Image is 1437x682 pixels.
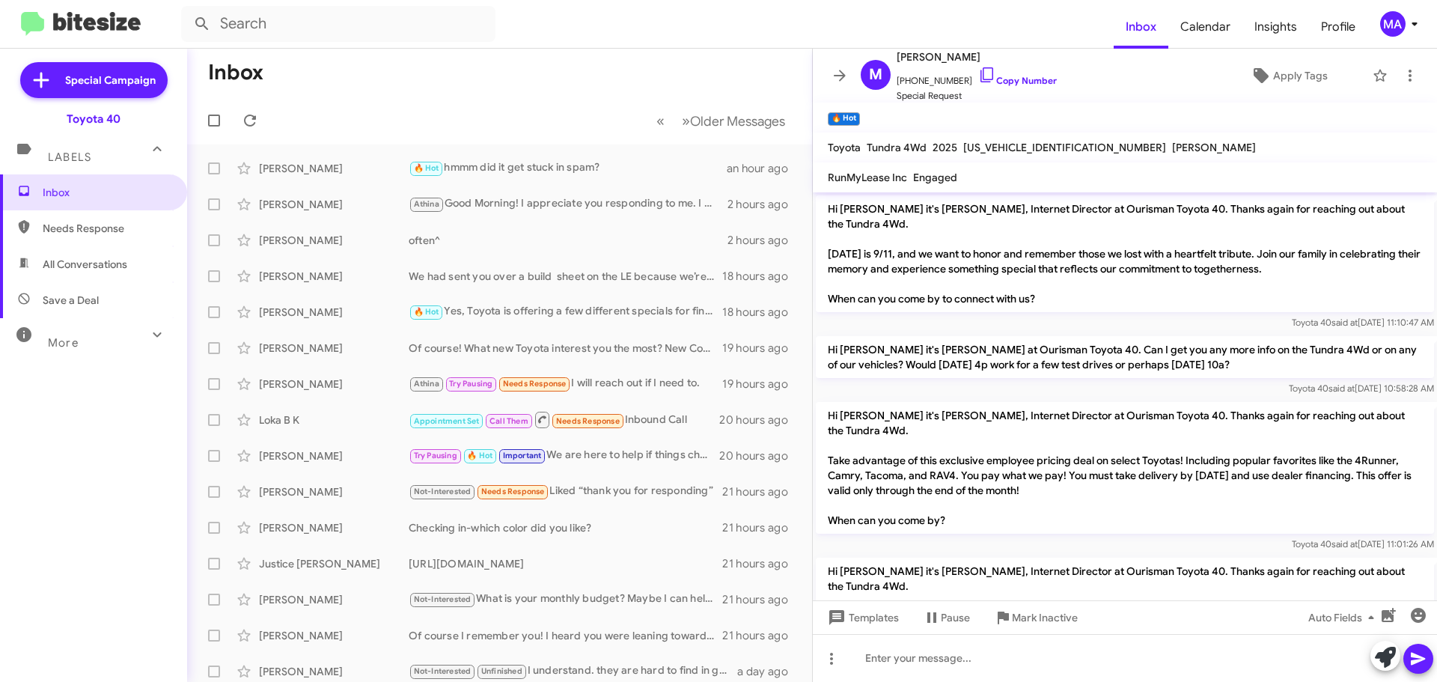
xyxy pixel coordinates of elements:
div: [PERSON_NAME] [259,628,409,643]
span: Special Campaign [65,73,156,88]
span: Try Pausing [449,379,492,389]
span: Auto Fields [1308,604,1380,631]
div: 18 hours ago [722,305,800,320]
span: Not-Interested [414,487,472,496]
nav: Page navigation example [648,106,794,136]
div: [PERSON_NAME] [259,592,409,607]
span: Not-Interested [414,594,472,604]
div: 2 hours ago [727,197,800,212]
h1: Inbox [208,61,263,85]
div: We are here to help if things change [409,447,719,464]
div: 21 hours ago [722,520,800,535]
div: [PERSON_NAME] [259,161,409,176]
span: said at [1331,317,1358,328]
span: RunMyLease Inc [828,171,907,184]
span: Needs Response [43,221,170,236]
span: Mark Inactive [1012,604,1078,631]
button: Apply Tags [1212,62,1365,89]
div: hmmm did it get stuck in spam? [409,159,727,177]
span: More [48,336,79,350]
span: 🔥 Hot [414,163,439,173]
span: Try Pausing [414,451,457,460]
div: MA [1380,11,1406,37]
span: Special Request [897,88,1057,103]
div: [PERSON_NAME] [259,377,409,392]
span: 🔥 Hot [414,307,439,317]
div: Checking in-which color did you like? [409,520,722,535]
span: Pause [941,604,970,631]
span: [US_VEHICLE_IDENTIFICATION_NUMBER] [963,141,1166,154]
span: [PHONE_NUMBER] [897,66,1057,88]
button: MA [1367,11,1421,37]
span: said at [1328,383,1355,394]
span: said at [1331,538,1358,549]
div: I understand. they are hard to find in good condition [409,663,737,680]
div: a day ago [737,664,800,679]
div: Of course! What new Toyota interest you the most? New Corolla? Camry? RAV4? [409,341,722,356]
span: Not-Interested [414,666,472,676]
a: Special Campaign [20,62,168,98]
div: an hour ago [727,161,800,176]
span: Unfinished [481,666,522,676]
div: [PERSON_NAME] [259,233,409,248]
div: 19 hours ago [722,341,800,356]
p: Hi [PERSON_NAME] it's [PERSON_NAME], Internet Director at Ourisman Toyota 40. Thanks again for re... [816,402,1434,534]
div: often^ [409,233,727,248]
div: [PERSON_NAME] [259,305,409,320]
div: Inbound Call [409,410,719,429]
span: Needs Response [503,379,567,389]
div: [PERSON_NAME] [259,197,409,212]
button: Pause [911,604,982,631]
span: Toyota 40 [DATE] 11:01:26 AM [1292,538,1434,549]
div: [PERSON_NAME] [259,664,409,679]
button: Next [673,106,794,136]
div: [PERSON_NAME] [259,484,409,499]
span: Inbox [43,185,170,200]
span: All Conversations [43,257,127,272]
a: Calendar [1168,5,1242,49]
span: Toyota [828,141,861,154]
span: Older Messages [690,113,785,130]
p: Hi [PERSON_NAME] it's [PERSON_NAME], Internet Director at Ourisman Toyota 40. Thanks again for re... [816,195,1434,312]
span: Apply Tags [1273,62,1328,89]
button: Auto Fields [1296,604,1392,631]
span: Call Them [489,416,528,426]
div: 18 hours ago [722,269,800,284]
div: Justice [PERSON_NAME] [259,556,409,571]
a: Copy Number [978,75,1057,86]
p: Hi [PERSON_NAME] it's [PERSON_NAME] at Ourisman Toyota 40. Can I get you any more info on the Tun... [816,336,1434,378]
span: Athina [414,379,439,389]
div: 20 hours ago [719,448,800,463]
button: Mark Inactive [982,604,1090,631]
small: 🔥 Hot [828,112,860,126]
div: What is your monthly budget? Maybe I can help find you something [409,591,722,608]
span: 🔥 Hot [467,451,492,460]
span: Labels [48,150,91,164]
div: 20 hours ago [719,412,800,427]
div: Good Morning! I appreciate you responding to me. I will get with [PERSON_NAME] and let him know y... [409,195,727,213]
div: [URL][DOMAIN_NAME] [409,556,722,571]
div: We had sent you over a build sheet on the LE because we’re willing to go get one for you the spec... [409,269,722,284]
a: Insights [1242,5,1309,49]
span: M [869,63,882,87]
span: Profile [1309,5,1367,49]
a: Inbox [1114,5,1168,49]
span: Save a Deal [43,293,99,308]
span: Needs Response [556,416,620,426]
div: Yes, Toyota is offering a few different specials for financing. I’m not sure if they have 0% but ... [409,303,722,320]
div: [PERSON_NAME] [259,520,409,535]
span: [PERSON_NAME] [1172,141,1256,154]
div: Toyota 40 [67,112,120,127]
div: 21 hours ago [722,628,800,643]
div: I will reach out if I need to. [409,375,722,392]
div: [PERSON_NAME] [259,448,409,463]
div: Loka B K [259,412,409,427]
button: Previous [647,106,674,136]
span: Tundra 4Wd [867,141,927,154]
span: Needs Response [481,487,545,496]
div: 2 hours ago [727,233,800,248]
span: « [656,112,665,130]
div: Liked “thank you for responding” [409,483,722,500]
button: Templates [813,604,911,631]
